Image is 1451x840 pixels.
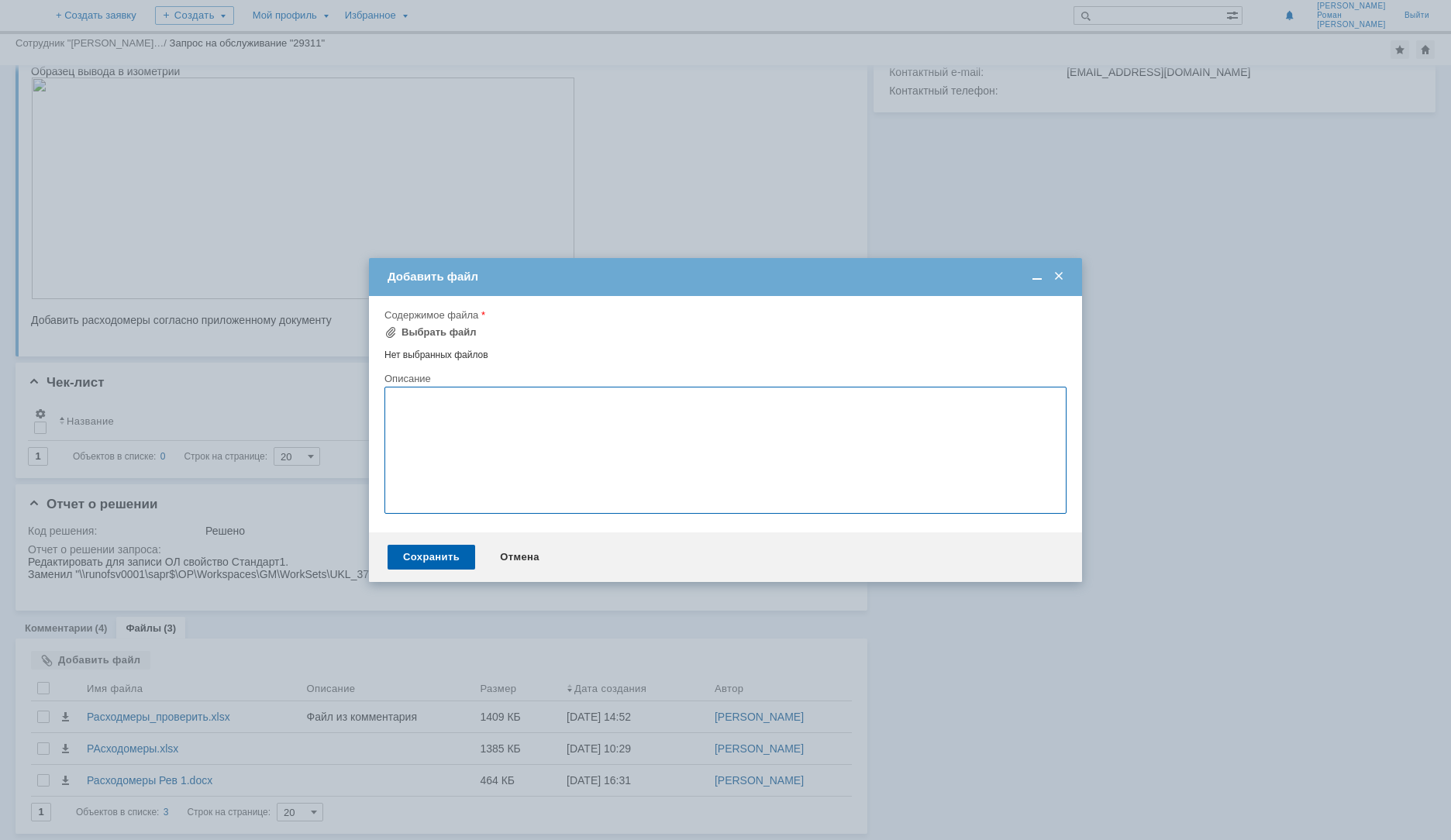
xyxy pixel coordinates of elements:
[388,270,1067,284] div: Добавить файл
[1051,270,1067,284] span: Закрыть
[402,326,477,339] div: Выбрать файл
[384,374,1063,384] div: Описание
[1029,270,1045,284] span: Свернуть (Ctrl + M)
[384,343,1067,361] div: Нет выбранных файлов
[384,310,1063,320] div: Содержимое файла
